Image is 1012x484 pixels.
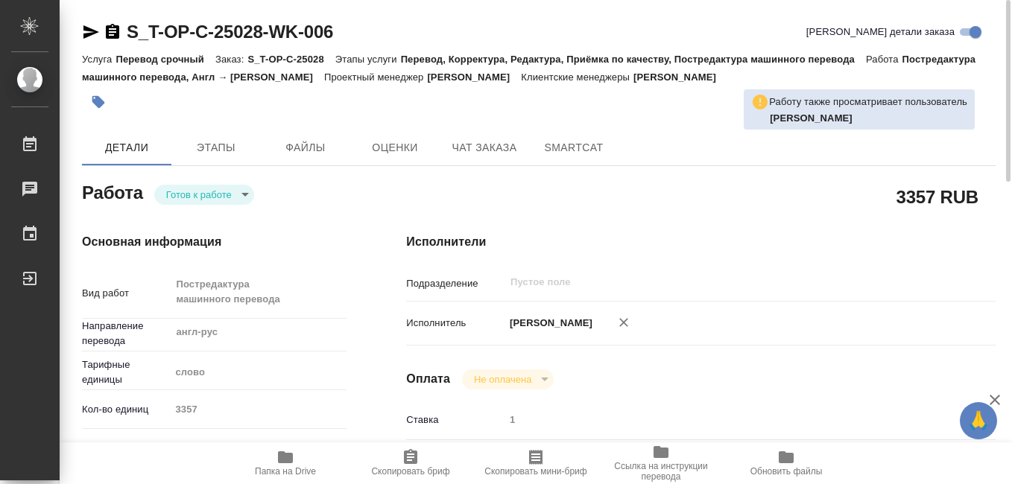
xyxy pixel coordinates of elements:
div: Готов к работе [462,369,554,389]
p: Подразделение [406,276,505,291]
span: SmartCat [538,138,610,157]
p: S_T-OP-C-25028 [247,54,335,65]
div: Готов к работе [154,185,254,205]
button: Ссылка на инструкции перевода [598,442,724,484]
span: Скопировать бриф [371,466,449,477]
button: Не оплачена [469,373,536,386]
p: Направление перевода [82,319,170,348]
p: [PERSON_NAME] [505,316,592,331]
span: [PERSON_NAME] детали заказа [806,25,955,39]
span: 🙏 [966,405,991,436]
button: Скопировать ссылку для ЯМессенджера [82,23,100,41]
button: Скопировать ссылку [104,23,121,41]
input: Пустое поле [170,398,347,420]
button: Готов к работе [162,188,236,201]
p: Исполнитель [406,316,505,331]
p: [PERSON_NAME] [427,71,521,83]
input: Пустое поле [509,273,911,291]
div: Техника [170,436,347,461]
p: Общая тематика [82,441,170,456]
span: Скопировать мини-бриф [484,466,586,477]
span: Обновить файлы [750,466,823,477]
p: Услуга [82,54,116,65]
button: 🙏 [960,402,997,439]
p: [PERSON_NAME] [633,71,727,83]
p: Перевод срочный [116,54,215,65]
b: [PERSON_NAME] [770,112,853,124]
button: Удалить исполнителя [607,306,640,339]
button: Скопировать бриф [348,442,473,484]
p: Вид работ [82,286,170,301]
button: Обновить файлы [724,442,849,484]
span: Детали [91,138,162,157]
button: Добавить тэг [82,86,115,118]
p: Работа [866,54,902,65]
input: Пустое поле [505,409,946,430]
button: Папка на Drive [223,442,348,484]
span: Папка на Drive [255,466,316,477]
a: S_T-OP-C-25028-WK-006 [127,22,333,42]
h4: Исполнители [406,233,996,251]
p: Ставка [406,413,505,427]
p: Заказ: [215,54,247,65]
h2: Работа [82,178,143,205]
p: Авдеенко Кирилл [770,111,967,126]
h4: Основная информация [82,233,347,251]
span: Ссылка на инструкции перевода [607,461,715,482]
span: Оценки [359,138,431,157]
p: Проектный менеджер [324,71,427,83]
button: Скопировать мини-бриф [473,442,598,484]
span: Файлы [270,138,341,157]
p: Тарифные единицы [82,357,170,387]
p: Клиентские менеджеры [521,71,633,83]
p: Кол-во единиц [82,402,170,417]
p: Работу также просматривает пользователь [769,95,967,109]
span: Чат заказа [449,138,520,157]
h2: 3357 RUB [896,184,978,209]
p: Этапы услуги [335,54,401,65]
h4: Оплата [406,370,450,388]
p: Перевод, Корректура, Редактура, Приёмка по качеству, Постредактура машинного перевода [401,54,866,65]
span: Этапы [180,138,252,157]
div: слово [170,360,347,385]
